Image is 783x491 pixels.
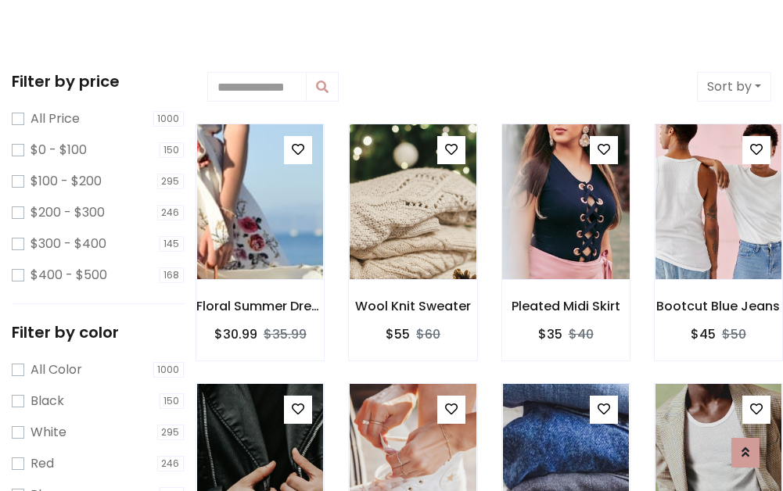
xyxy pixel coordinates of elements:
span: 1000 [153,362,185,378]
h6: Wool Knit Sweater [349,299,476,314]
span: 295 [157,174,185,189]
span: 1000 [153,111,185,127]
label: $300 - $400 [31,235,106,253]
del: $50 [722,325,746,343]
label: All Color [31,360,82,379]
label: $100 - $200 [31,172,102,191]
h6: Floral Summer Dress [196,299,324,314]
h6: Pleated Midi Skirt [502,299,630,314]
label: White [31,423,66,442]
span: 150 [160,393,185,409]
h5: Filter by color [12,323,184,342]
span: 145 [160,236,185,252]
span: 246 [157,205,185,220]
del: $35.99 [264,325,307,343]
del: $40 [569,325,594,343]
label: Red [31,454,54,473]
label: $200 - $300 [31,203,105,222]
h6: $30.99 [214,327,257,342]
h6: $45 [691,327,716,342]
label: $400 - $500 [31,266,107,285]
h6: $35 [538,327,562,342]
span: 168 [160,267,185,283]
button: Sort by [697,72,771,102]
label: All Price [31,109,80,128]
span: 150 [160,142,185,158]
span: 246 [157,456,185,471]
h5: Filter by price [12,72,184,91]
span: 295 [157,425,185,440]
label: $0 - $100 [31,141,87,159]
label: Black [31,392,64,410]
del: $60 [416,325,440,343]
h6: Bootcut Blue Jeans [655,299,782,314]
h6: $55 [386,327,410,342]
